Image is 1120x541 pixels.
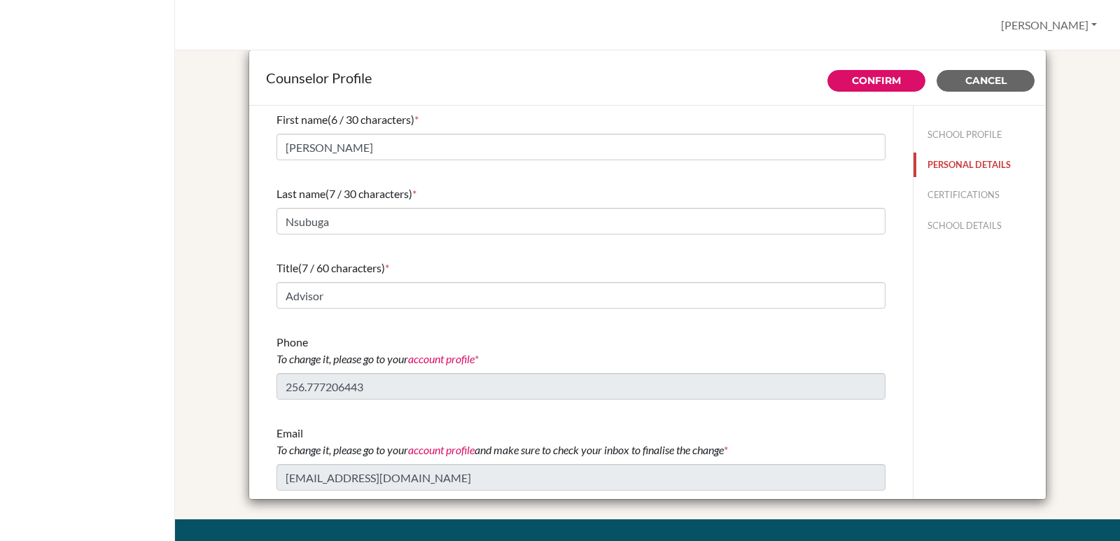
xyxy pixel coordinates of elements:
span: Phone [276,335,475,365]
i: To change it, please go to your and make sure to check your inbox to finalise the change [276,443,724,456]
span: Email [276,426,724,456]
button: CERTIFICATIONS [913,183,1046,207]
span: (7 / 60 characters) [298,261,385,274]
span: (6 / 30 characters) [328,113,414,126]
button: PERSONAL DETAILS [913,153,1046,177]
a: account profile [408,443,475,456]
span: Last name [276,187,325,200]
button: SCHOOL PROFILE [913,122,1046,147]
button: SCHOOL DETAILS [913,213,1046,238]
button: [PERSON_NAME] [995,12,1103,38]
span: Title [276,261,298,274]
span: (7 / 30 characters) [325,187,412,200]
a: account profile [408,352,475,365]
div: Counselor Profile [266,67,1029,88]
span: First name [276,113,328,126]
i: To change it, please go to your [276,352,475,365]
